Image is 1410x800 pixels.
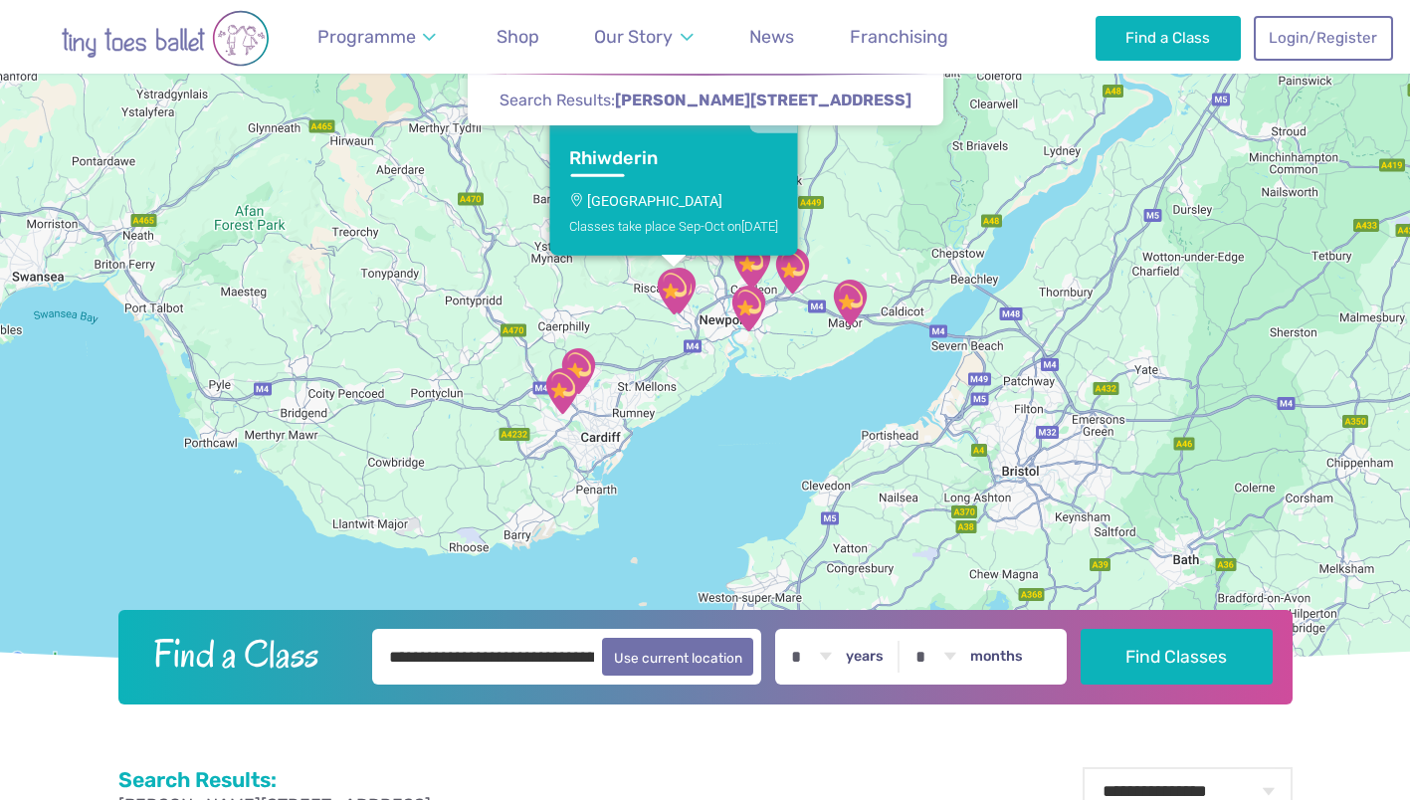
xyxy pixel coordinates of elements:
label: months [970,648,1023,666]
a: Franchising [841,15,957,60]
p: [GEOGRAPHIC_DATA] [569,192,778,208]
div: Langstone Village Hall [759,238,825,303]
a: Find a Class [1096,16,1242,60]
span: Franchising [850,26,948,47]
strong: [PERSON_NAME][STREET_ADDRESS] [615,91,911,109]
div: Magor & Undy Community Hub [817,270,883,335]
img: tiny toes ballet [26,10,304,67]
div: Caerleon Scout Hut [717,232,783,298]
a: Programme [308,15,446,60]
span: News [749,26,794,47]
span: Shop [497,26,539,47]
a: Our Story [585,15,703,60]
button: Use current location [602,638,754,676]
div: Llandaff North and Gabalfa Hub [529,358,595,424]
span: Our Story [594,26,673,47]
div: Rhiwderin Village Hall [641,259,706,324]
img: Google [5,648,71,674]
h2: Search Results: [118,767,431,793]
div: 1Gym Newport [715,276,781,341]
a: News [740,15,803,60]
div: Maes Y Coed Community Centre [545,338,611,404]
h2: Find a Class [137,629,358,679]
a: Rhiwderin[GEOGRAPHIC_DATA]Classes take place Sep-Oct on[DATE] [549,132,797,255]
div: Classes take place Sep-Oct on [569,218,778,233]
span: Programme [317,26,416,47]
h3: Rhiwderin [569,147,742,170]
span: [DATE] [741,218,778,233]
div: Tydu Community Hall [646,258,711,323]
button: Close [749,85,797,132]
a: Login/Register [1254,16,1393,60]
label: years [846,648,884,666]
a: Shop [488,15,548,60]
a: Open this area in Google Maps (opens a new window) [5,648,71,674]
button: Find Classes [1081,629,1273,685]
